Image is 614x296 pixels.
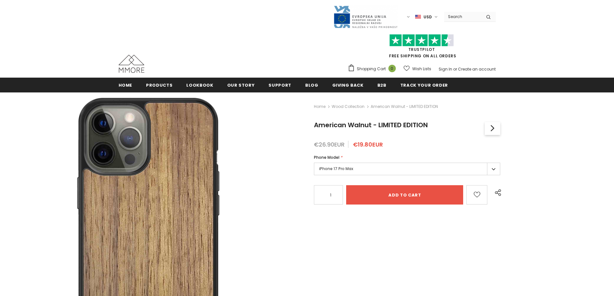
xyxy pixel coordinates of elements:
span: Track your order [400,82,448,88]
span: Blog [305,82,318,88]
span: B2B [377,82,386,88]
span: Home [119,82,132,88]
input: Search Site [444,12,481,21]
span: FREE SHIPPING ON ALL ORDERS [348,37,496,59]
span: USD [424,14,432,20]
img: Trust Pilot Stars [389,34,454,47]
span: 0 [388,65,396,72]
span: Phone Model [314,155,339,160]
a: Lookbook [186,78,213,92]
span: support [268,82,291,88]
a: Track your order [400,78,448,92]
a: Trustpilot [408,47,435,52]
span: or [453,66,457,72]
span: €26.90EUR [314,140,345,148]
span: Products [146,82,172,88]
a: Create an account [458,66,496,72]
span: €19.80EUR [353,140,383,148]
span: Giving back [332,82,364,88]
a: Our Story [227,78,255,92]
a: Wish Lists [404,63,431,74]
span: Wish Lists [412,66,431,72]
a: Home [314,103,326,110]
span: American Walnut - LIMITED EDITION [371,103,438,110]
img: USD [415,14,421,20]
span: Shopping Cart [357,66,386,72]
img: Javni Razpis [333,5,398,29]
a: Home [119,78,132,92]
img: MMORE Cases [119,55,144,73]
a: Products [146,78,172,92]
a: B2B [377,78,386,92]
span: American Walnut - LIMITED EDITION [314,120,428,129]
span: Our Story [227,82,255,88]
a: Javni Razpis [333,14,398,19]
a: Wood Collection [332,104,365,109]
label: iPhone 17 Pro Max [314,163,500,175]
a: Giving back [332,78,364,92]
a: support [268,78,291,92]
input: Add to cart [346,185,463,205]
a: Sign In [439,66,452,72]
span: Lookbook [186,82,213,88]
a: Blog [305,78,318,92]
a: Shopping Cart 0 [348,64,399,74]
